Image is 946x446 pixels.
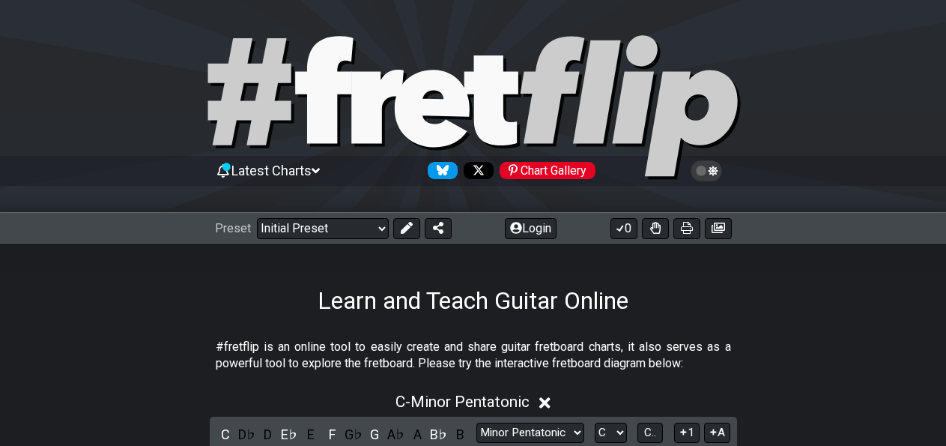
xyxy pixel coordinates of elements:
button: Edit Preset [393,218,420,239]
button: Share Preset [425,218,452,239]
a: #fretflip at Pinterest [494,162,595,179]
span: C.. [644,426,656,439]
div: toggle pitch class [301,424,321,445]
div: toggle pitch class [237,424,256,445]
span: Preset [215,221,251,235]
div: toggle pitch class [216,424,235,445]
p: #fretflip is an online tool to easily create and share guitar fretboard charts, it also serves as... [216,339,731,373]
select: Scale [476,423,584,443]
button: Toggle Dexterity for all fretkits [642,218,669,239]
span: Latest Charts [231,163,312,178]
select: Tonic/Root [595,423,627,443]
span: C - Minor Pentatonic [395,393,530,411]
button: Create image [705,218,732,239]
div: toggle pitch class [365,424,384,445]
span: Toggle light / dark theme [698,164,715,178]
div: toggle pitch class [450,424,470,445]
div: toggle pitch class [386,424,406,445]
div: toggle pitch class [344,424,363,445]
select: Preset [257,218,389,239]
div: toggle pitch class [429,424,449,445]
a: Follow #fretflip at Bluesky [422,162,458,179]
div: toggle pitch class [407,424,427,445]
div: toggle pitch class [322,424,342,445]
a: Follow #fretflip at X [458,162,494,179]
button: Print [673,218,700,239]
button: 1 [674,423,700,443]
button: 0 [610,218,637,239]
h1: Learn and Teach Guitar Online [318,286,628,315]
button: C.. [637,423,663,443]
div: toggle pitch class [279,424,299,445]
div: Chart Gallery [500,162,595,179]
button: A [704,423,730,443]
div: toggle pitch class [258,424,278,445]
button: Login [505,218,557,239]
